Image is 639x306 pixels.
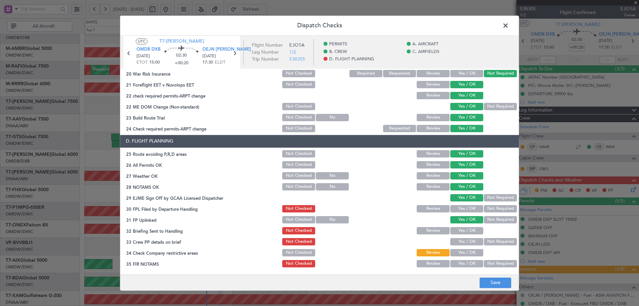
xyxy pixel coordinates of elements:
button: Not Required [484,70,517,77]
button: Not Required [484,260,517,267]
header: Dispatch Checks [120,16,519,36]
button: Not Required [484,103,517,110]
button: Not Required [484,205,517,212]
button: Not Required [484,238,517,245]
button: Not Required [484,194,517,201]
button: Not Required [484,216,517,223]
